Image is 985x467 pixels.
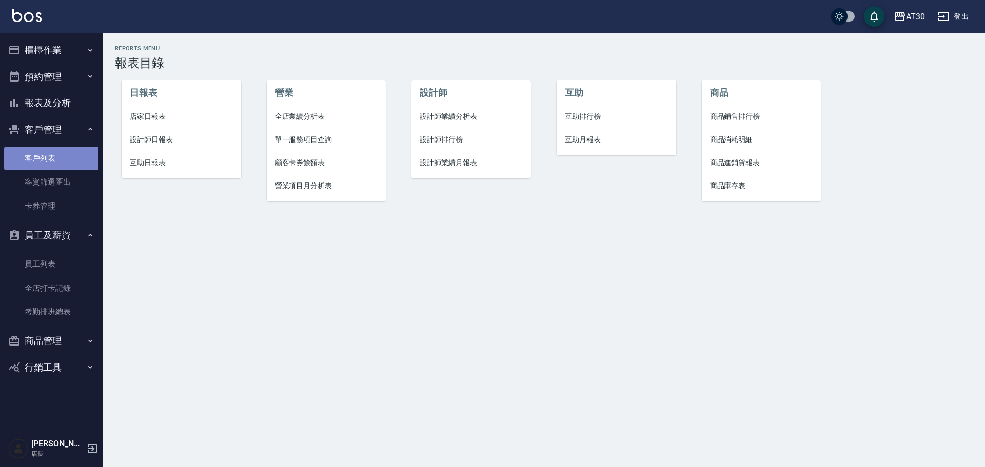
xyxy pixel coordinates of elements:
span: 全店業績分析表 [275,111,378,122]
li: 設計師 [411,80,531,105]
a: 客戶列表 [4,147,98,170]
p: 店長 [31,449,84,458]
a: 互助日報表 [122,151,241,174]
span: 互助月報表 [565,134,668,145]
a: 設計師業績月報表 [411,151,531,174]
a: 單一服務項目查詢 [267,128,386,151]
li: 商品 [702,80,821,105]
a: 互助排行榜 [557,105,676,128]
a: 設計師排行榜 [411,128,531,151]
div: AT30 [906,10,925,23]
a: 營業項目月分析表 [267,174,386,197]
a: 員工列表 [4,252,98,276]
a: 互助月報表 [557,128,676,151]
span: 商品進銷貨報表 [710,157,813,168]
button: save [864,6,884,27]
a: 商品消耗明細 [702,128,821,151]
a: 卡券管理 [4,194,98,218]
span: 設計師排行榜 [420,134,523,145]
span: 商品銷售排行榜 [710,111,813,122]
button: 客戶管理 [4,116,98,143]
button: 登出 [933,7,973,26]
span: 互助日報表 [130,157,233,168]
a: 考勤排班總表 [4,300,98,323]
img: Person [8,438,29,459]
span: 互助排行榜 [565,111,668,122]
span: 店家日報表 [130,111,233,122]
button: 預約管理 [4,64,98,90]
span: 商品庫存表 [710,180,813,191]
a: 設計師日報表 [122,128,241,151]
span: 商品消耗明細 [710,134,813,145]
h2: Reports Menu [115,45,973,52]
button: 商品管理 [4,328,98,354]
button: AT30 [890,6,929,27]
a: 商品進銷貨報表 [702,151,821,174]
button: 行銷工具 [4,354,98,381]
li: 日報表 [122,80,241,105]
span: 設計師業績分析表 [420,111,523,122]
h3: 報表目錄 [115,56,973,70]
span: 顧客卡券餘額表 [275,157,378,168]
span: 營業項目月分析表 [275,180,378,191]
button: 櫃檯作業 [4,37,98,64]
button: 員工及薪資 [4,222,98,249]
li: 營業 [267,80,386,105]
span: 設計師業績月報表 [420,157,523,168]
span: 單一服務項目查詢 [275,134,378,145]
a: 全店業績分析表 [267,105,386,128]
img: Logo [12,9,42,22]
a: 設計師業績分析表 [411,105,531,128]
li: 互助 [557,80,676,105]
a: 商品庫存表 [702,174,821,197]
span: 設計師日報表 [130,134,233,145]
a: 商品銷售排行榜 [702,105,821,128]
button: 報表及分析 [4,90,98,116]
h5: [PERSON_NAME] [31,439,84,449]
a: 全店打卡記錄 [4,276,98,300]
a: 客資篩選匯出 [4,170,98,194]
a: 顧客卡券餘額表 [267,151,386,174]
a: 店家日報表 [122,105,241,128]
